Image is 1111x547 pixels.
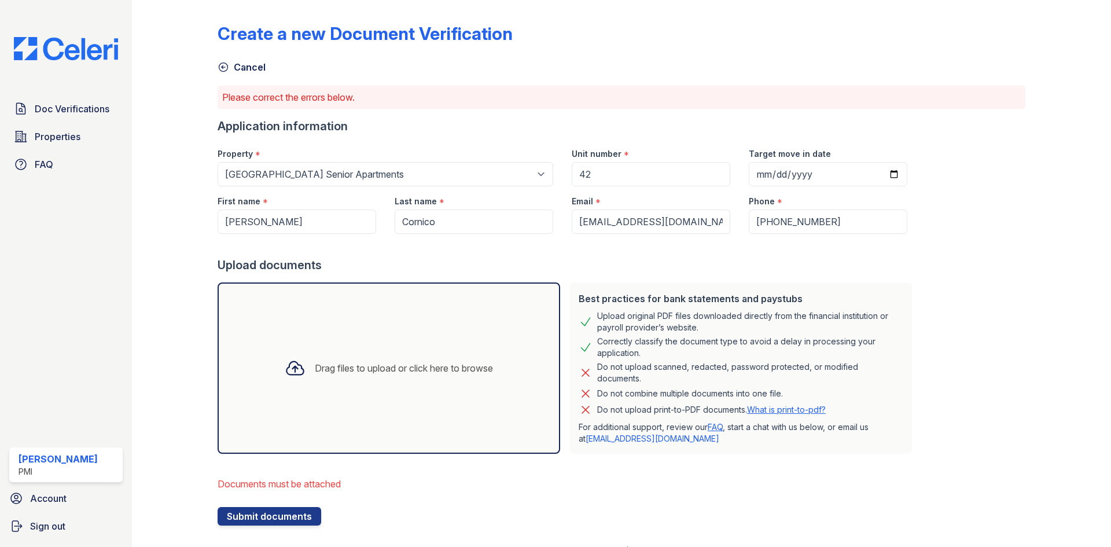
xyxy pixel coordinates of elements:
li: Documents must be attached [218,472,917,495]
span: Sign out [30,519,65,533]
div: [PERSON_NAME] [19,452,98,466]
span: Properties [35,130,80,144]
a: Properties [9,125,123,148]
div: Do not combine multiple documents into one file. [597,387,783,401]
a: Doc Verifications [9,97,123,120]
a: FAQ [9,153,123,176]
div: Best practices for bank statements and paystubs [579,292,903,306]
p: Please correct the errors below. [222,90,1021,104]
span: FAQ [35,157,53,171]
button: Submit documents [218,507,321,526]
label: Phone [749,196,775,207]
div: Upload original PDF files downloaded directly from the financial institution or payroll provider’... [597,310,903,333]
label: Property [218,148,253,160]
label: Email [572,196,593,207]
label: First name [218,196,260,207]
div: PMI [19,466,98,478]
div: Upload documents [218,257,917,273]
label: Target move in date [749,148,831,160]
a: Account [5,487,127,510]
label: Last name [395,196,437,207]
a: FAQ [708,422,723,432]
a: Cancel [218,60,266,74]
a: [EMAIL_ADDRESS][DOMAIN_NAME] [586,434,719,443]
p: For additional support, review our , start a chat with us below, or email us at [579,421,903,445]
div: Drag files to upload or click here to browse [315,361,493,375]
div: Correctly classify the document type to avoid a delay in processing your application. [597,336,903,359]
label: Unit number [572,148,621,160]
p: Do not upload print-to-PDF documents. [597,404,826,416]
div: Create a new Document Verification [218,23,513,44]
span: Doc Verifications [35,102,109,116]
a: What is print-to-pdf? [747,405,826,414]
div: Do not upload scanned, redacted, password protected, or modified documents. [597,361,903,384]
a: Sign out [5,515,127,538]
span: Account [30,491,67,505]
img: CE_Logo_Blue-a8612792a0a2168367f1c8372b55b34899dd931a85d93a1a3d3e32e68fde9ad4.png [5,37,127,60]
div: Application information [218,118,917,134]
